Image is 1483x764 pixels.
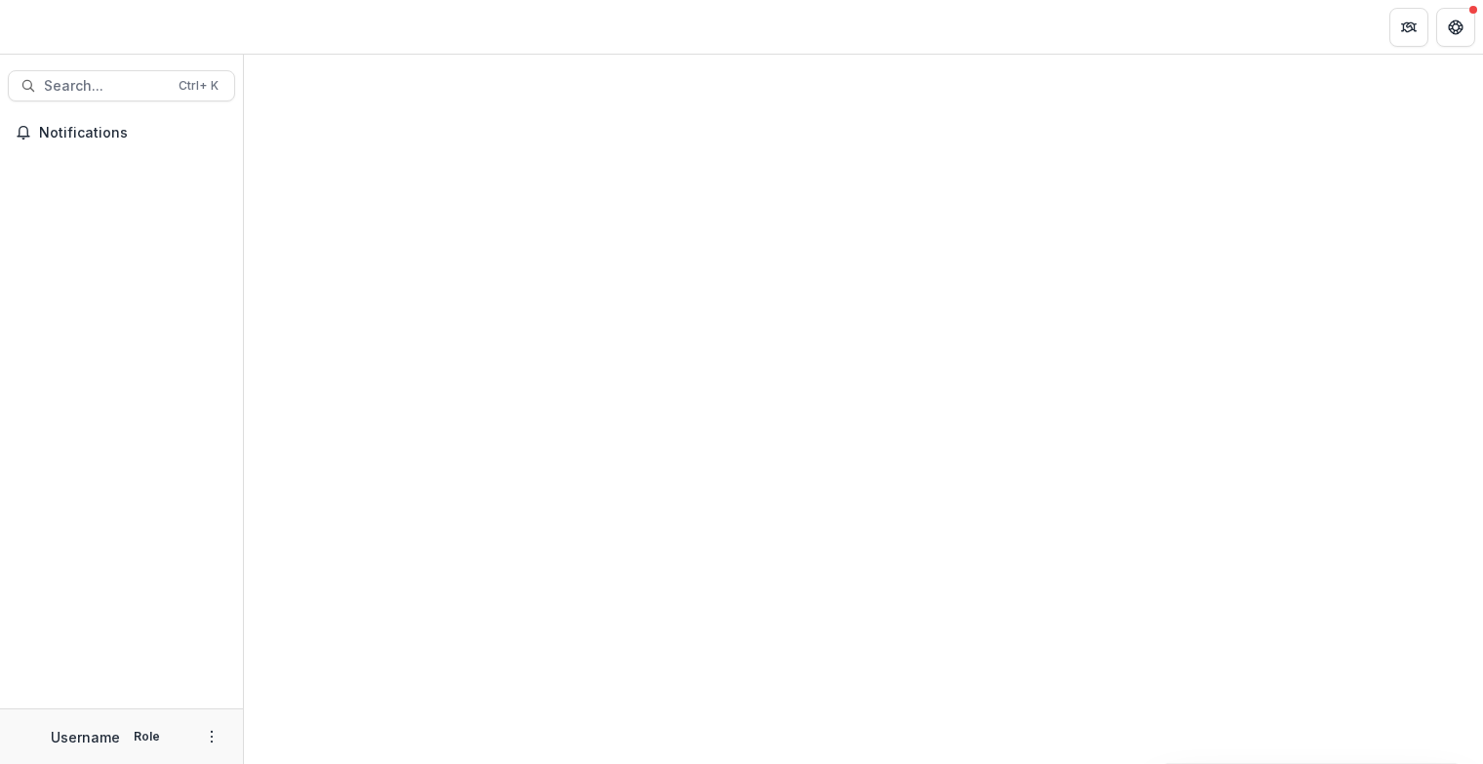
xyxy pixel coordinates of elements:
p: Username [51,727,120,747]
button: Search... [8,70,235,101]
button: Get Help [1436,8,1475,47]
button: Partners [1389,8,1428,47]
p: Role [128,728,166,745]
span: Search... [44,78,167,95]
button: More [200,725,223,748]
div: Ctrl + K [175,75,222,97]
span: Notifications [39,125,227,141]
button: Notifications [8,117,235,148]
